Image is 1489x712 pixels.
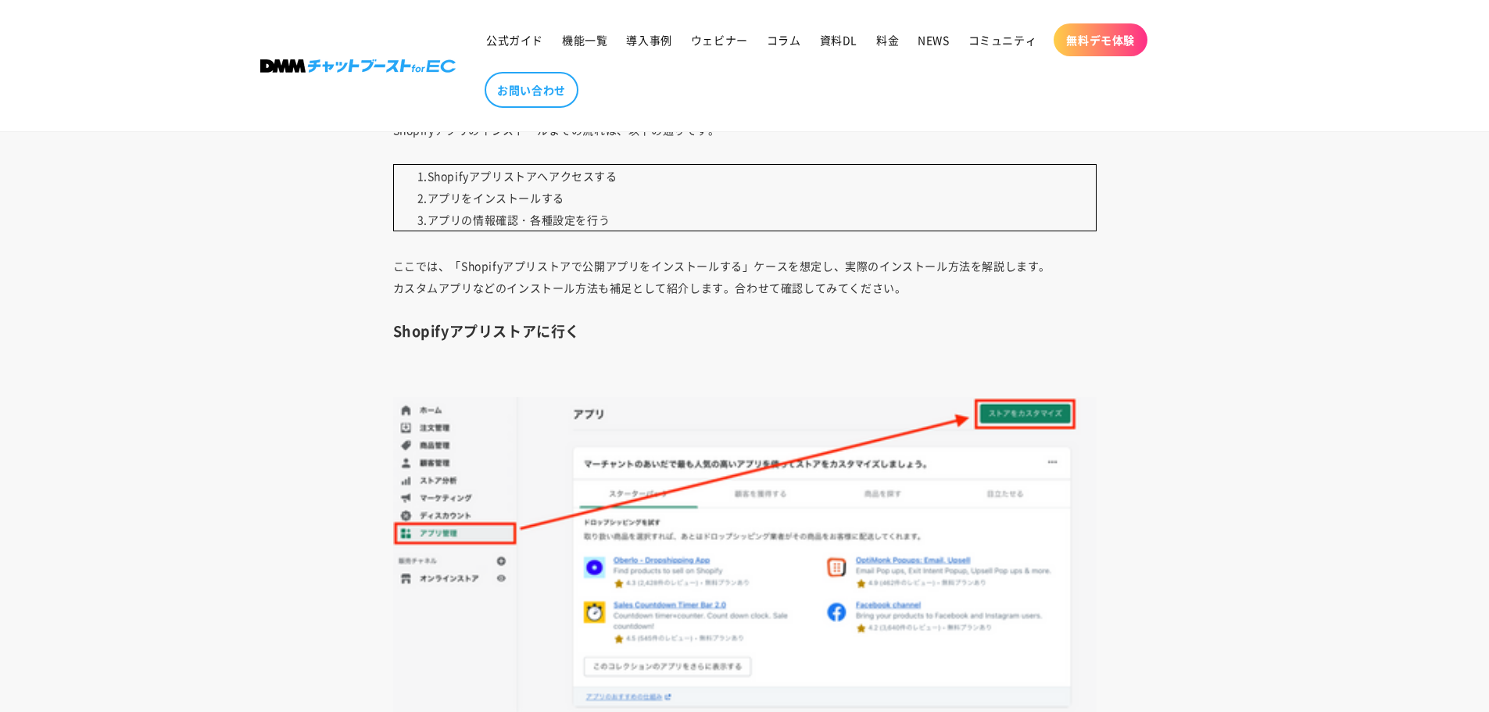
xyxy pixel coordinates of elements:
p: ここでは、「Shopifyアプリストアで公開アプリをインストールする」ケースを想定し、実際のインストール方法を解説します。 カスタムアプリなどのインストール方法も補足として紹介します。合わせて確... [393,255,1097,299]
span: NEWS [918,33,949,47]
a: 料金 [867,23,908,56]
a: ウェビナー [682,23,757,56]
span: 公式ガイド [486,33,543,47]
span: コラム [767,33,801,47]
h3: Shopifyアプリストアに行く [393,322,1097,340]
span: 導入事例 [626,33,671,47]
a: 無料デモ体験 [1054,23,1147,56]
span: 機能一覧 [562,33,607,47]
a: コラム [757,23,811,56]
img: 株式会社DMM Boost [260,59,456,73]
span: コミュニティ [968,33,1037,47]
a: コミュニティ [959,23,1047,56]
p: 1.Shopifyアプリストアへアクセスする 2.アプリをインストールする 3.アプリの情報確認・各種設定を行う [393,164,1097,231]
span: ウェビナー [691,33,748,47]
span: お問い合わせ [497,83,566,97]
a: 資料DL [811,23,867,56]
span: 料金 [876,33,899,47]
a: 公式ガイド [477,23,553,56]
a: 導入事例 [617,23,681,56]
span: 無料デモ体験 [1066,33,1135,47]
a: 機能一覧 [553,23,617,56]
a: NEWS [908,23,958,56]
a: お問い合わせ [485,72,578,108]
span: 資料DL [820,33,857,47]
